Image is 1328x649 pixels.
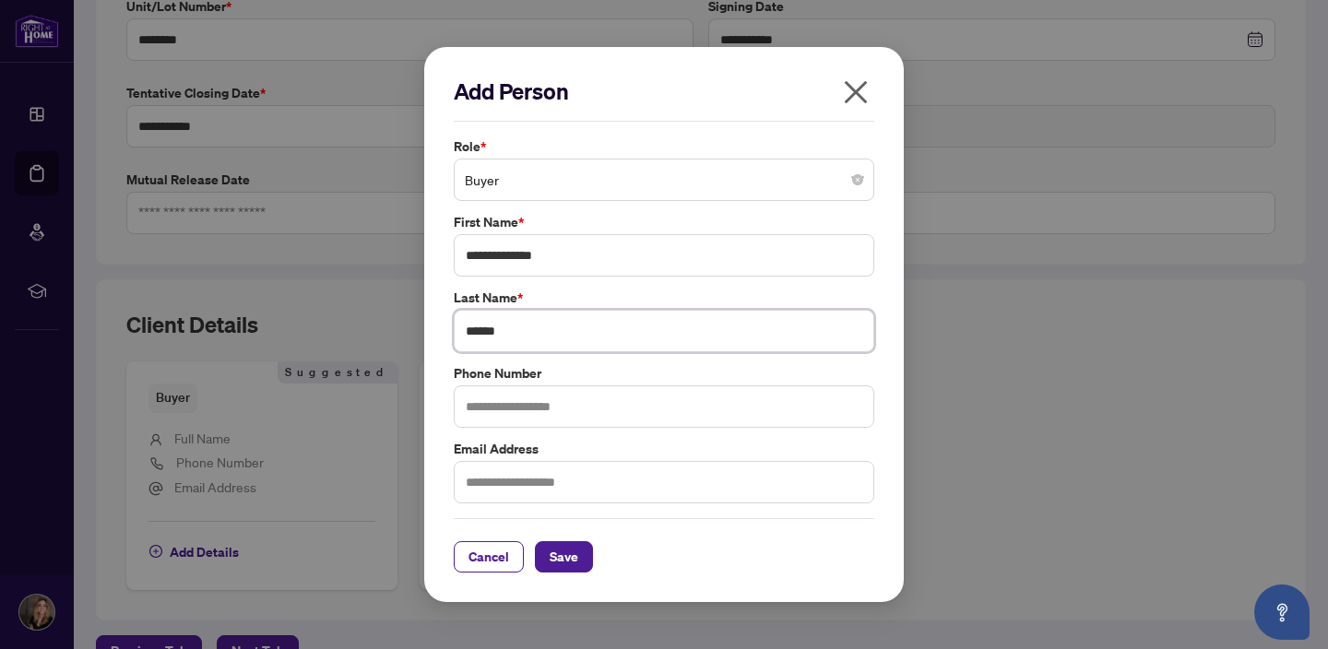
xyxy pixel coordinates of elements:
[465,162,863,197] span: Buyer
[1254,584,1310,640] button: Open asap
[454,439,874,459] label: Email Address
[468,542,509,572] span: Cancel
[550,542,578,572] span: Save
[852,174,863,185] span: close-circle
[454,541,524,572] button: Cancel
[454,136,874,157] label: Role
[454,77,874,106] h2: Add Person
[535,541,593,572] button: Save
[454,212,874,232] label: First Name
[841,77,871,107] span: close
[454,363,874,383] label: Phone Number
[454,288,874,308] label: Last Name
